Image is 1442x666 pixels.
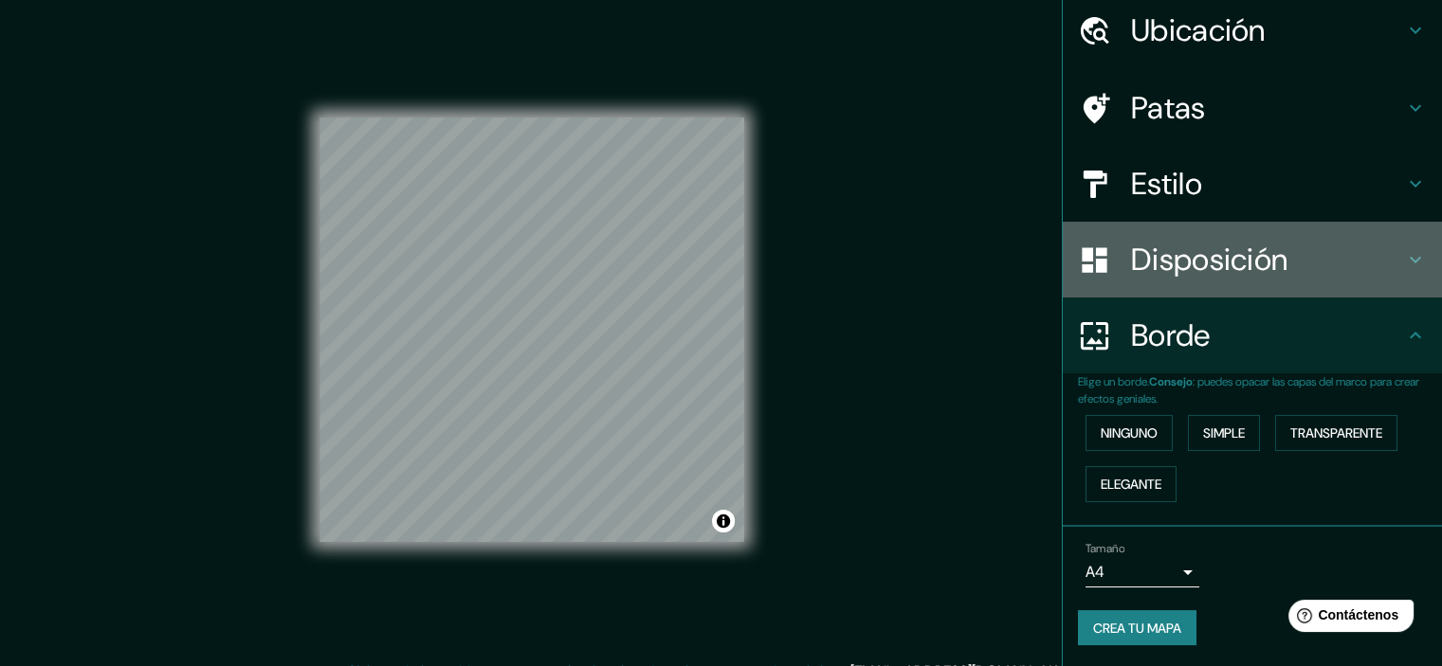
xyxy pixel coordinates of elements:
button: Activar o desactivar atribución [712,510,735,532]
font: Simple [1203,424,1245,441]
div: Disposición [1063,222,1442,297]
font: A4 [1086,562,1104,582]
div: A4 [1086,557,1199,587]
div: Patas [1063,70,1442,146]
font: Consejo [1149,374,1193,389]
font: Elige un borde. [1078,374,1149,389]
font: Patas [1131,88,1206,128]
font: Disposición [1131,240,1287,279]
button: Transparente [1275,415,1397,451]
iframe: Lanzador de widgets de ayuda [1273,592,1421,645]
font: Ubicación [1131,10,1266,50]
canvas: Mapa [319,117,744,542]
button: Elegante [1086,466,1177,502]
button: Crea tu mapa [1078,610,1196,646]
font: Crea tu mapa [1093,620,1181,637]
button: Ninguno [1086,415,1173,451]
div: Estilo [1063,146,1442,222]
font: Estilo [1131,164,1202,204]
font: Tamaño [1086,541,1124,556]
font: : puedes opacar las capas del marco para crear efectos geniales. [1078,374,1419,406]
font: Elegante [1101,476,1161,493]
font: Ninguno [1101,424,1158,441]
div: Borde [1063,297,1442,373]
font: Borde [1131,315,1211,355]
font: Transparente [1290,424,1382,441]
button: Simple [1188,415,1260,451]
